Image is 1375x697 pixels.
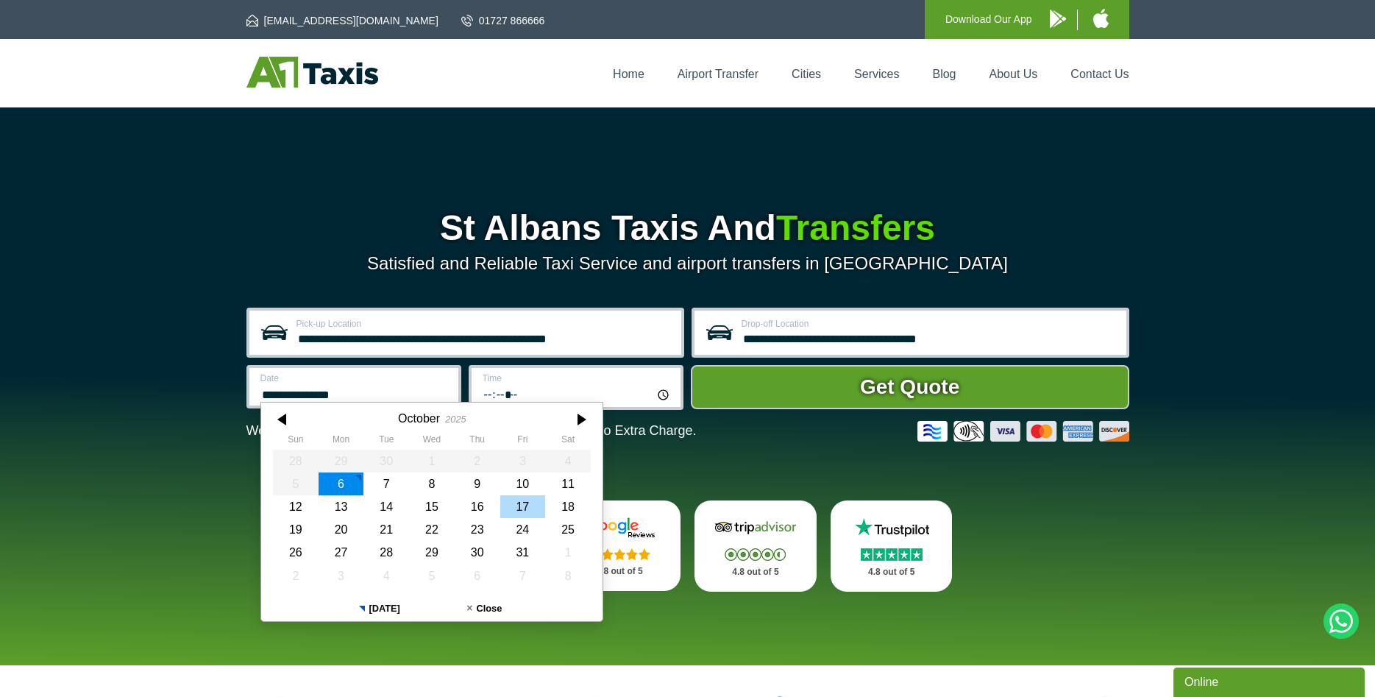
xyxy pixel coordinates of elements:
img: Credit And Debit Cards [917,421,1129,442]
div: 02 November 2025 [273,565,319,587]
label: Date [260,374,450,383]
div: 17 October 2025 [500,495,545,518]
div: October [398,411,440,425]
div: 15 October 2025 [409,495,455,518]
div: 05 November 2025 [409,565,455,587]
a: Trustpilot Stars 4.8 out of 5 [831,500,953,592]
a: Blog [932,68,956,80]
div: 10 October 2025 [500,473,545,495]
div: 23 October 2025 [454,518,500,541]
div: 29 September 2025 [318,450,363,473]
div: 29 October 2025 [409,541,455,564]
div: 04 October 2025 [545,450,591,473]
div: 03 November 2025 [318,565,363,587]
img: A1 Taxis iPhone App [1093,9,1109,28]
a: Contact Us [1070,68,1129,80]
a: Tripadvisor Stars 4.8 out of 5 [694,500,817,592]
button: Get Quote [691,365,1129,409]
label: Drop-off Location [742,319,1118,328]
div: 24 October 2025 [500,518,545,541]
a: About Us [989,68,1038,80]
h1: St Albans Taxis And [246,210,1129,246]
th: Friday [500,434,545,449]
div: 22 October 2025 [409,518,455,541]
div: 27 October 2025 [318,541,363,564]
a: Home [613,68,644,80]
span: The Car at No Extra Charge. [527,423,696,438]
iframe: chat widget [1173,665,1368,697]
img: Stars [725,548,786,561]
th: Tuesday [363,434,409,449]
th: Monday [318,434,363,449]
div: 30 September 2025 [363,450,409,473]
a: 01727 866666 [461,13,545,28]
div: 12 October 2025 [273,495,319,518]
img: Google [575,517,664,539]
p: 4.8 out of 5 [575,562,664,581]
div: 30 October 2025 [454,541,500,564]
div: 08 November 2025 [545,565,591,587]
div: 04 November 2025 [363,565,409,587]
div: 08 October 2025 [409,473,455,495]
div: 26 October 2025 [273,541,319,564]
p: 4.8 out of 5 [847,563,937,581]
div: 01 November 2025 [545,541,591,564]
div: 21 October 2025 [363,518,409,541]
div: 2025 [445,414,466,425]
th: Sunday [273,434,319,449]
div: 25 October 2025 [545,518,591,541]
button: Close [432,596,537,621]
div: 07 October 2025 [363,473,409,495]
div: 31 October 2025 [500,541,545,564]
button: [DATE] [327,596,432,621]
img: Trustpilot [848,517,936,539]
img: Stars [861,548,923,561]
div: 28 September 2025 [273,450,319,473]
th: Wednesday [409,434,455,449]
div: 14 October 2025 [363,495,409,518]
div: 03 October 2025 [500,450,545,473]
p: We Now Accept Card & Contactless Payment In [246,423,697,439]
div: 19 October 2025 [273,518,319,541]
th: Saturday [545,434,591,449]
p: Download Our App [945,10,1032,29]
img: Tripadvisor [711,517,800,539]
div: 06 November 2025 [454,565,500,587]
a: Cities [792,68,821,80]
a: [EMAIL_ADDRESS][DOMAIN_NAME] [246,13,438,28]
span: Transfers [776,208,935,247]
div: 28 October 2025 [363,541,409,564]
div: 16 October 2025 [454,495,500,518]
div: 18 October 2025 [545,495,591,518]
div: 07 November 2025 [500,565,545,587]
a: Services [854,68,899,80]
div: 09 October 2025 [454,473,500,495]
img: Stars [589,548,650,560]
div: 11 October 2025 [545,473,591,495]
label: Pick-up Location [296,319,672,328]
img: A1 Taxis St Albans LTD [246,57,378,88]
img: A1 Taxis Android App [1050,10,1066,28]
a: Google Stars 4.8 out of 5 [558,500,681,591]
div: 20 October 2025 [318,518,363,541]
div: 06 October 2025 [318,473,363,495]
label: Time [483,374,672,383]
div: 01 October 2025 [409,450,455,473]
div: 05 October 2025 [273,473,319,495]
th: Thursday [454,434,500,449]
p: Satisfied and Reliable Taxi Service and airport transfers in [GEOGRAPHIC_DATA] [246,253,1129,274]
p: 4.8 out of 5 [711,563,800,581]
a: Airport Transfer [678,68,758,80]
div: 02 October 2025 [454,450,500,473]
div: 13 October 2025 [318,495,363,518]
